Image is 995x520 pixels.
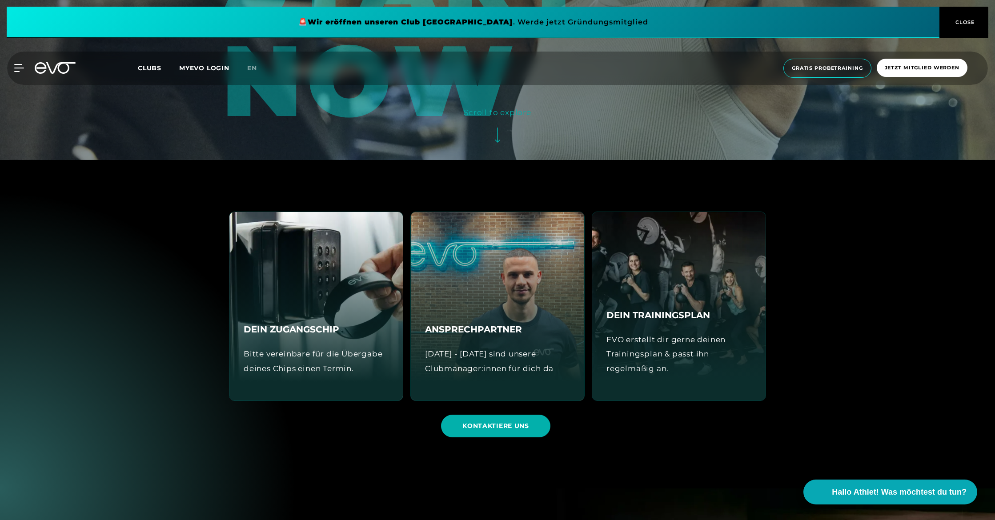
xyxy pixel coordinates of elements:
[244,323,339,336] h4: DEIN ZUGANGSCHIP
[425,323,522,336] h4: ANSPRECHPARTNER
[939,7,988,38] button: CLOSE
[179,64,229,72] a: MYEVO LOGIN
[247,64,257,72] span: en
[464,105,531,151] button: Scroll to explore
[441,408,554,444] a: KONTAKTIERE UNS
[874,59,970,78] a: Jetzt Mitglied werden
[953,18,975,26] span: CLOSE
[464,105,531,120] div: Scroll to explore
[885,64,959,72] span: Jetzt Mitglied werden
[606,308,710,322] h4: DEIN TRAININGSPLAN
[781,59,874,78] a: Gratis Probetraining
[792,64,863,72] span: Gratis Probetraining
[138,64,161,72] span: Clubs
[832,486,967,498] span: Hallo Athlet! Was möchtest du tun?
[803,480,977,504] button: Hallo Athlet! Was möchtest du tun?
[425,347,570,376] div: [DATE] - [DATE] sind unsere Clubmanager:innen für dich da
[247,63,268,73] a: en
[244,347,389,376] div: Bitte vereinbare für die Übergabe deines Chips einen Termin.
[606,332,751,376] div: EVO erstellt dir gerne deinen Trainingsplan & passt ihn regelmäßig an.
[138,64,179,72] a: Clubs
[462,421,529,431] span: KONTAKTIERE UNS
